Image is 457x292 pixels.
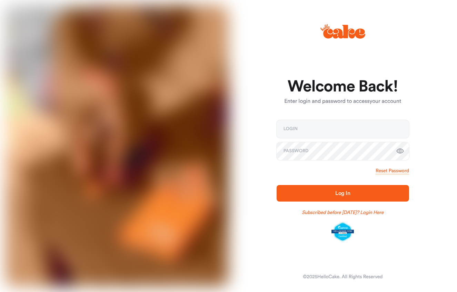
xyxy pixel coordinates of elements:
button: Log In [277,185,409,202]
a: Subscribed before [DATE]? Login Here [302,209,384,216]
div: © 2025 HelloCake. All Rights Reserved [303,273,383,280]
img: legit-script-certified.png [331,222,354,242]
h1: Welcome Back! [277,78,409,95]
p: Enter login and password to access your account [277,97,409,106]
a: Reset Password [376,167,409,174]
span: Log In [335,191,350,196]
